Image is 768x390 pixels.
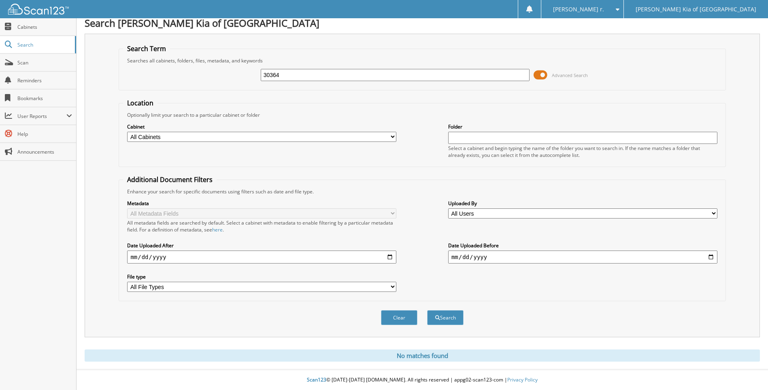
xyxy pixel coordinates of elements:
[123,44,170,53] legend: Search Term
[17,24,72,30] span: Cabinets
[448,145,717,159] div: Select a cabinet and begin typing the name of the folder you want to search in. If the name match...
[123,99,157,107] legend: Location
[448,251,717,264] input: end
[127,123,396,130] label: Cabinet
[17,113,66,120] span: User Reports
[17,59,72,66] span: Scan
[127,242,396,249] label: Date Uploaded After
[8,4,69,15] img: scan123-logo-white.svg
[448,242,717,249] label: Date Uploaded Before
[212,226,223,233] a: here
[636,7,756,12] span: [PERSON_NAME] Kia of [GEOGRAPHIC_DATA]
[17,77,72,84] span: Reminders
[123,175,217,184] legend: Additional Document Filters
[127,251,396,264] input: start
[307,376,326,383] span: Scan123
[448,200,717,207] label: Uploaded By
[123,111,721,118] div: Optionally limit your search to a particular cabinet or folder
[127,200,396,207] label: Metadata
[448,123,717,130] label: Folder
[85,349,760,362] div: No matches found
[77,370,768,390] div: © [DATE]-[DATE] [DOMAIN_NAME]. All rights reserved | appg02-scan123-com |
[507,376,538,383] a: Privacy Policy
[17,95,72,102] span: Bookmarks
[17,41,71,48] span: Search
[127,273,396,280] label: File type
[17,148,72,155] span: Announcements
[427,310,464,325] button: Search
[553,7,604,12] span: [PERSON_NAME] r.
[381,310,417,325] button: Clear
[17,131,72,137] span: Help
[123,188,721,195] div: Enhance your search for specific documents using filters such as date and file type.
[123,57,721,64] div: Searches all cabinets, folders, files, metadata, and keywords
[127,219,396,233] div: All metadata fields are searched by default. Select a cabinet with metadata to enable filtering b...
[85,16,760,30] h1: Search [PERSON_NAME] Kia of [GEOGRAPHIC_DATA]
[552,72,588,78] span: Advanced Search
